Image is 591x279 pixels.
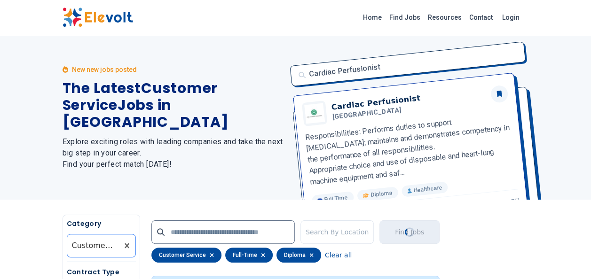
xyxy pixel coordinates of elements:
[386,10,424,25] a: Find Jobs
[465,10,496,25] a: Contact
[404,226,415,237] div: Loading...
[276,248,321,263] div: diploma
[67,267,136,277] h5: Contract Type
[496,8,525,27] a: Login
[359,10,386,25] a: Home
[72,65,137,74] p: New new jobs posted
[225,248,273,263] div: full-time
[151,248,221,263] div: customer service
[63,136,284,170] h2: Explore exciting roles with leading companies and take the next big step in your career. Find you...
[67,219,136,228] h5: Category
[63,8,133,27] img: Elevolt
[544,234,591,279] iframe: Chat Widget
[379,220,440,244] button: Find JobsLoading...
[325,248,352,263] button: Clear all
[424,10,465,25] a: Resources
[63,80,284,131] h1: The Latest Customer Service Jobs in [GEOGRAPHIC_DATA]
